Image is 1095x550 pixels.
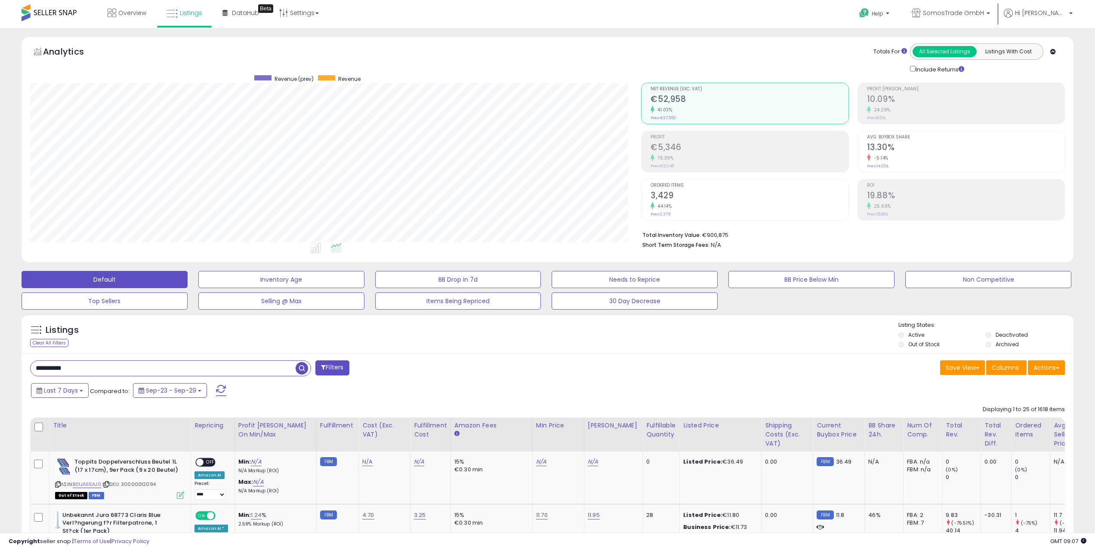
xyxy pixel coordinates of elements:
span: Hi [PERSON_NAME] [1015,9,1067,17]
button: All Selected Listings [913,46,977,57]
div: 11.7 [1054,511,1089,519]
div: €0.30 min [454,466,526,473]
span: Sep-23 - Sep-29 [146,386,196,395]
div: Profit [PERSON_NAME] on Min/Max [238,421,313,439]
h2: 19.88% [867,191,1064,202]
div: BB Share 24h. [868,421,900,439]
div: Shipping Costs (Exc. VAT) [765,421,809,448]
small: FBM [817,457,833,466]
span: DataHub [232,9,259,17]
small: Prev: 2,379 [651,212,671,217]
span: Avg. Buybox Share [867,135,1064,140]
small: 25.66% [871,203,891,209]
span: Ordered Items [651,183,848,188]
div: Title [53,421,187,430]
div: Fulfillable Quantity [646,421,676,439]
button: 30 Day Decrease [552,292,718,310]
a: 4.70 [362,511,374,519]
span: Columns [992,363,1019,372]
div: 1 [1015,511,1050,519]
div: N/A [868,458,897,466]
button: Selling @ Max [198,292,364,310]
div: Preset: [194,481,228,500]
div: 0.00 [765,511,806,519]
span: OFF [204,459,217,466]
span: FBM [89,492,104,499]
small: FBM [817,510,833,519]
div: ASIN: [55,458,184,498]
div: €0.30 min [454,519,526,527]
h2: 10.09% [867,94,1064,106]
div: Displaying 1 to 25 of 1618 items [983,406,1065,414]
div: 4 [1015,527,1050,535]
div: 15% [454,458,526,466]
span: Last 7 Days [44,386,78,395]
b: Min: [238,458,251,466]
div: €11.80 [683,511,755,519]
a: N/A [414,458,424,466]
li: €900,875 [642,229,1058,240]
div: €11.73 [683,523,755,531]
button: Sep-23 - Sep-29 [133,383,207,398]
h5: Analytics [43,46,101,60]
img: 211kK3AM8kL._SL40_.jpg [55,511,60,528]
div: Include Returns [904,64,975,74]
span: Profit [651,135,848,140]
span: All listings that are currently out of stock and unavailable for purchase on Amazon [55,492,87,499]
div: Fulfillment Cost [414,421,447,439]
div: 0 [646,458,673,466]
button: Top Sellers [22,292,188,310]
div: FBA: n/a [907,458,935,466]
span: Revenue [338,75,361,83]
div: Listed Price [683,421,758,430]
button: Save View [940,360,985,375]
div: 0.00 [984,458,1005,466]
small: 24.26% [871,107,891,113]
p: N/A Markup (ROI) [238,488,310,494]
a: 11.70 [536,511,548,519]
h2: 3,429 [651,191,848,202]
span: SomosTrade GmbH [923,9,984,17]
h5: Listings [46,324,79,336]
div: Cost (Exc. VAT) [362,421,407,439]
div: Current Buybox Price [817,421,861,439]
div: Amazon AI * [194,525,228,532]
small: (0%) [946,466,958,473]
img: 51MSoX2H7YL._SL40_.jpg [55,458,72,475]
div: FBA: 2 [907,511,935,519]
b: Unbekannt Jura 68773 Claris Blue Verl?ngerung f?r Filterpatrone, 1 St?ck (1er Pack) [62,511,167,538]
div: Fulfillment [320,421,355,430]
div: 0 [946,458,981,466]
div: 0 [1015,458,1050,466]
small: Prev: €37,552 [651,115,676,120]
a: N/A [536,458,546,466]
span: 2025-10-7 09:07 GMT [1050,537,1086,545]
button: Items Being Repriced [375,292,541,310]
div: 11.94 [1054,527,1089,535]
div: FBM: n/a [907,466,935,473]
div: Avg Selling Price [1054,421,1085,448]
a: N/A [253,478,263,486]
b: Max: [238,478,253,486]
small: FBM [320,510,337,519]
div: Clear All Filters [30,339,68,347]
div: Ordered Items [1015,421,1046,439]
a: Help [852,1,898,28]
th: The percentage added to the cost of goods (COGS) that forms the calculator for Min & Max prices. [234,418,316,452]
div: Total Rev. [946,421,977,439]
a: Terms of Use [74,537,110,545]
button: Columns [986,360,1027,375]
button: Default [22,271,188,288]
button: Last 7 Days [31,383,89,398]
div: % [238,511,310,527]
div: FBM: 7 [907,519,935,527]
label: Deactivated [996,331,1028,338]
span: | SKU: 30000012094 [102,481,156,488]
div: 28 [646,511,673,519]
div: [PERSON_NAME] [588,421,639,430]
small: (-2.01%) [1060,519,1080,526]
div: 0 [946,473,981,481]
span: 11.8 [836,511,845,519]
div: Amazon AI [194,471,225,479]
button: BB Drop in 7d [375,271,541,288]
